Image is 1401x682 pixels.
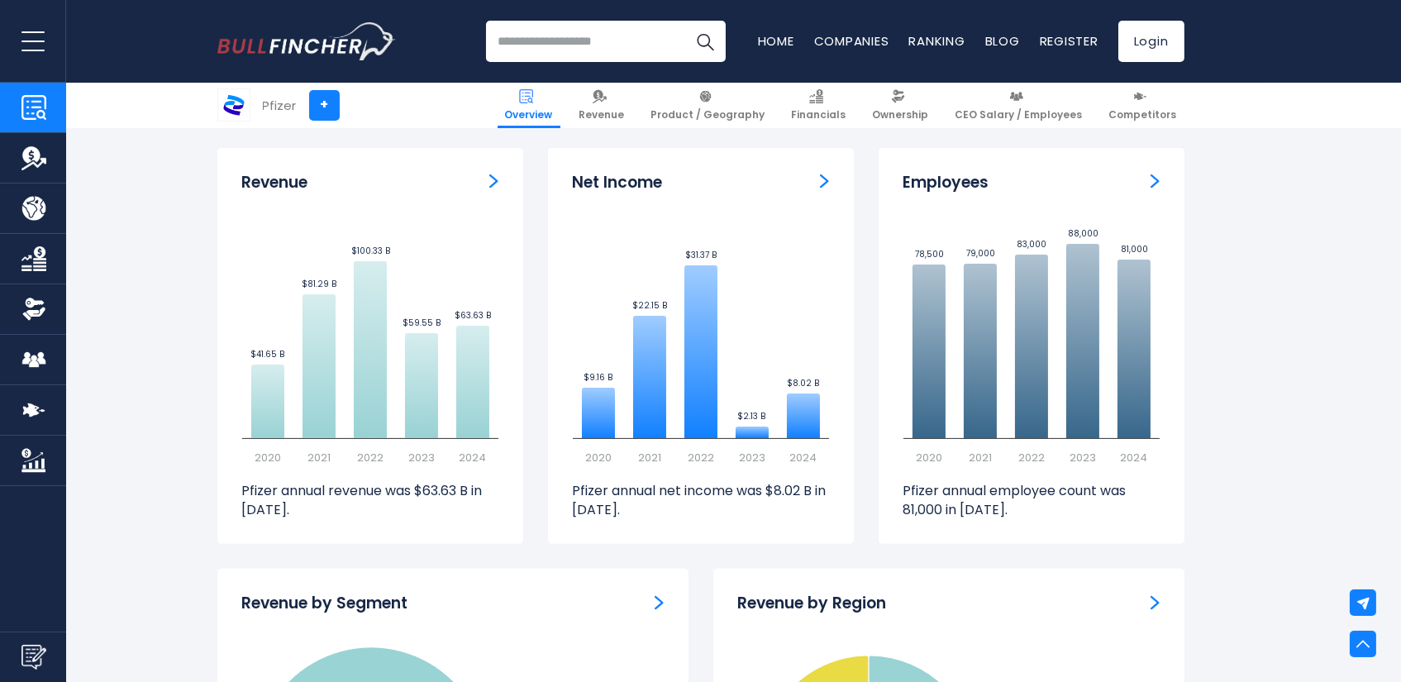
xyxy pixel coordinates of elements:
text: $8.02 B [787,377,819,389]
a: Revenue by Region [1151,594,1160,611]
text: 79,000 [965,247,994,260]
a: Ranking [909,32,965,50]
h3: Net Income [573,173,663,193]
a: + [309,90,340,121]
text: 2023 [1070,450,1096,465]
text: $59.55 B [402,317,440,329]
button: Search [684,21,726,62]
a: Companies [814,32,889,50]
text: 88,000 [1067,227,1098,240]
text: 2021 [307,450,331,465]
h3: Revenue by Region [738,594,887,614]
p: Pfizer annual net income was $8.02 B in [DATE]. [573,482,829,519]
h3: Employees [903,173,989,193]
a: Competitors [1102,83,1184,128]
text: $41.65 B [250,348,284,360]
img: PFE logo [218,89,250,121]
text: 2022 [688,450,714,465]
a: Overview [498,83,560,128]
a: Ownership [865,83,936,128]
text: $2.13 B [737,410,765,422]
text: 2022 [357,450,384,465]
text: 2020 [916,450,942,465]
text: 2021 [638,450,661,465]
img: Ownership [21,297,46,322]
a: Revenue by Segment [655,594,664,611]
text: 2020 [255,450,281,465]
p: Pfizer annual employee count was 81,000 in [DATE]. [903,482,1160,519]
text: 2023 [408,450,435,465]
a: Home [758,32,794,50]
text: 83,000 [1017,238,1046,250]
text: 2022 [1018,450,1045,465]
text: 2021 [969,450,992,465]
text: 2024 [459,450,486,465]
a: Financials [784,83,854,128]
img: Bullfincher logo [217,22,396,60]
text: $22.15 B [632,299,667,312]
a: Employees [1151,173,1160,190]
text: 2024 [1120,450,1147,465]
a: Revenue [572,83,632,128]
span: Product / Geography [651,108,765,122]
p: Pfizer annual revenue was $63.63 B in [DATE]. [242,482,498,519]
a: Blog [985,32,1020,50]
h3: Revenue by Segment [242,594,408,614]
text: 78,500 [914,248,943,260]
span: Revenue [579,108,625,122]
text: $63.63 B [454,309,490,322]
div: Pfizer [263,96,297,115]
text: 2020 [585,450,612,465]
a: Go to homepage [217,22,395,60]
text: $9.16 B [584,371,612,384]
text: 81,000 [1120,243,1147,255]
span: Overview [505,108,553,122]
span: CEO Salary / Employees [955,108,1083,122]
a: Product / Geography [644,83,773,128]
text: 2024 [789,450,817,465]
text: 2023 [739,450,765,465]
span: Financials [792,108,846,122]
a: Register [1040,32,1098,50]
text: $100.33 B [350,245,389,257]
a: Net income [820,173,829,190]
text: $81.29 B [301,278,336,290]
a: Revenue [489,173,498,190]
h3: Revenue [242,173,308,193]
span: Competitors [1109,108,1177,122]
a: Login [1118,21,1184,62]
text: $31.37 B [685,249,717,261]
span: Ownership [873,108,929,122]
a: CEO Salary / Employees [948,83,1090,128]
